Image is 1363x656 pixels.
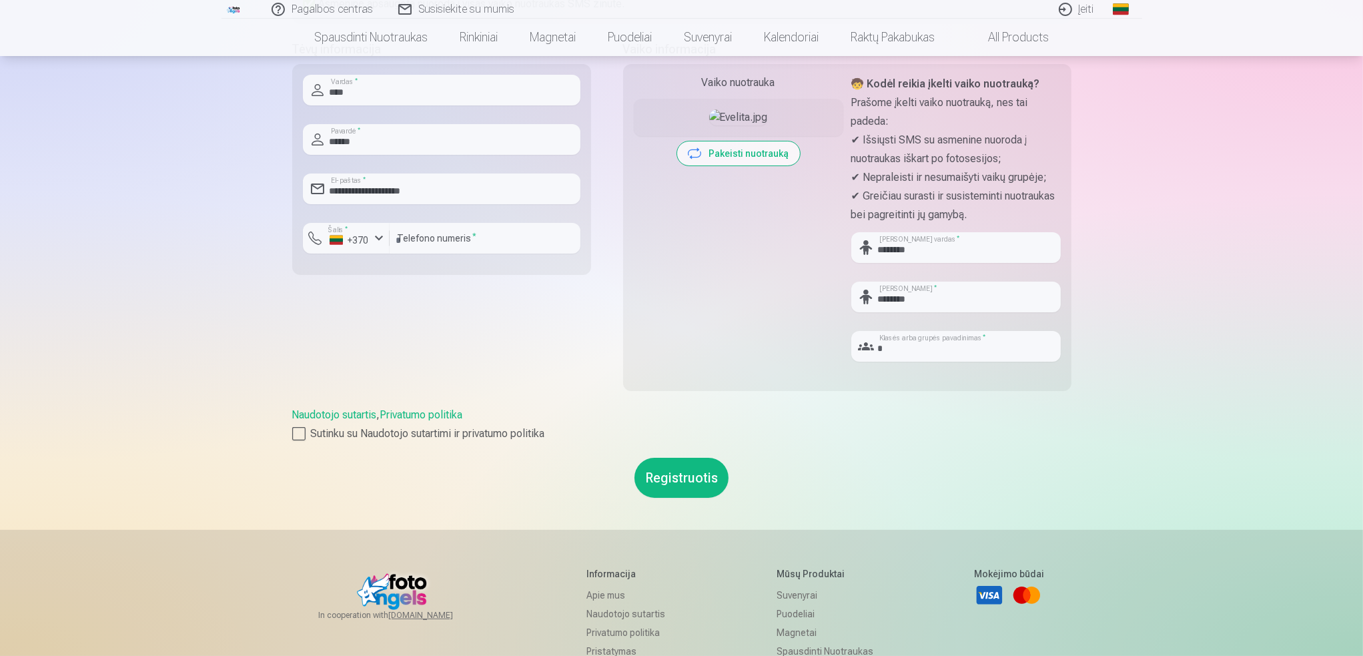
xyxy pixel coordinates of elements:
[851,131,1061,168] p: ✔ Išsiųsti SMS su asmenine nuoroda į nuotraukas iškart po fotosesijos;
[444,19,514,56] a: Rinkiniai
[634,75,843,91] div: Vaiko nuotrauka
[835,19,951,56] a: Raktų pakabukas
[586,605,675,623] a: Naudotojo sutartis
[586,567,675,581] h5: Informacija
[634,458,729,498] button: Registruotis
[292,407,1071,442] div: ,
[677,141,800,166] button: Pakeisti nuotrauką
[851,168,1061,187] p: ✔ Nepraleisti ir nesumaišyti vaikų grupėje;
[292,408,377,421] a: Naudotojo sutartis
[298,19,444,56] a: Spausdinti nuotraukas
[668,19,748,56] a: Suvenyrai
[388,610,485,621] a: [DOMAIN_NAME]
[586,623,675,642] a: Privatumo politika
[851,93,1061,131] p: Prašome įkelti vaiko nuotrauką, nes tai padeda:
[592,19,668,56] a: Puodeliai
[975,581,1004,610] a: Visa
[324,225,352,235] label: Šalis
[227,5,242,13] img: /fa2
[851,187,1061,224] p: ✔ Greičiau surasti ir susisteminti nuotraukas bei pagreitinti jų gamybą.
[748,19,835,56] a: Kalendoriai
[975,567,1045,581] h5: Mokėjimo būdai
[586,586,675,605] a: Apie mus
[303,223,390,254] button: Šalis*+370
[709,109,768,125] img: Evelita.jpg
[292,426,1071,442] label: Sutinku su Naudotojo sutartimi ir privatumo politika
[330,234,370,247] div: +370
[380,408,463,421] a: Privatumo politika
[777,623,873,642] a: Magnetai
[851,77,1040,90] strong: 🧒 Kodėl reikia įkelti vaiko nuotrauką?
[777,567,873,581] h5: Mūsų produktai
[318,610,485,621] span: In cooperation with
[514,19,592,56] a: Magnetai
[777,605,873,623] a: Puodeliai
[951,19,1065,56] a: All products
[1012,581,1041,610] a: Mastercard
[777,586,873,605] a: Suvenyrai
